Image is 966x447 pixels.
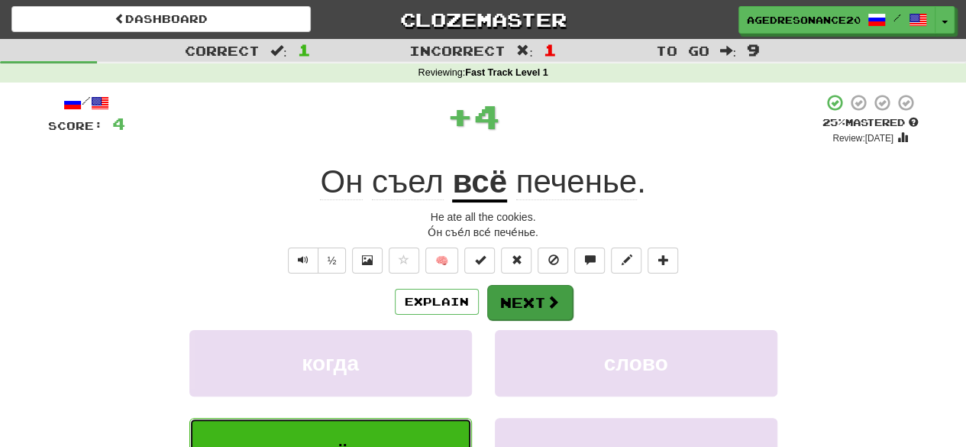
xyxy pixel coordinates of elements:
[648,248,678,274] button: Add to collection (alt+a)
[738,6,935,34] a: AgedResonance2070 /
[334,6,633,33] a: Clozemaster
[48,225,919,240] div: О́н съе́л все́ пече́нье.
[747,13,860,27] span: AgedResonance2070
[395,289,479,315] button: Explain
[288,248,318,274] button: Play sentence audio (ctl+space)
[452,164,507,202] u: всё
[425,248,458,274] button: 🧠
[372,164,444,200] span: съел
[352,248,383,274] button: Show image (alt+x)
[302,351,359,375] span: когда
[320,164,363,200] span: Он
[544,40,557,59] span: 1
[516,164,637,200] span: печенье
[538,248,568,274] button: Ignore sentence (alt+i)
[11,6,311,32] a: Dashboard
[603,351,667,375] span: слово
[464,248,495,274] button: Set this sentence to 100% Mastered (alt+m)
[822,116,919,130] div: Mastered
[473,97,500,135] span: 4
[112,114,125,133] span: 4
[487,285,573,320] button: Next
[447,93,473,139] span: +
[611,248,641,274] button: Edit sentence (alt+d)
[832,133,893,144] small: Review: [DATE]
[318,248,347,274] button: ½
[747,40,760,59] span: 9
[285,248,347,274] div: Text-to-speech controls
[822,116,845,128] span: 25 %
[495,330,777,397] button: слово
[48,119,103,132] span: Score:
[48,209,919,225] div: He ate all the cookies.
[389,248,419,274] button: Favorite sentence (alt+f)
[298,40,311,59] span: 1
[719,44,736,57] span: :
[189,330,472,397] button: когда
[574,248,605,274] button: Discuss sentence (alt+u)
[185,43,260,58] span: Correct
[655,43,709,58] span: To go
[516,44,533,57] span: :
[270,44,287,57] span: :
[507,164,646,200] span: .
[48,93,125,112] div: /
[501,248,531,274] button: Reset to 0% Mastered (alt+r)
[409,43,506,58] span: Incorrect
[465,67,548,78] strong: Fast Track Level 1
[893,12,901,23] span: /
